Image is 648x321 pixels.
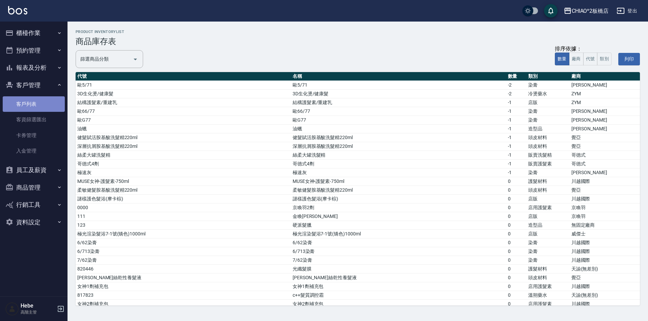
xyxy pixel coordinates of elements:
td: 結構護髮素/重建乳 [291,98,506,107]
td: MUSE女神-護髮素-750ml [291,177,506,186]
td: 冷燙藥水 [526,90,570,98]
td: 覺亞 [570,274,640,282]
button: 代號 [583,53,598,66]
td: 店用護髮素 [526,300,570,309]
td: 頭皮材料 [526,133,570,142]
td: -1 [506,116,527,125]
td: 6/62染膏 [291,238,506,247]
td: 6/713染膏 [76,247,291,256]
td: 染膏 [526,107,570,116]
td: ZYM [570,90,640,98]
td: 歐G77 [76,116,291,125]
td: 川越國際 [570,282,640,291]
td: 謎樣護色髮浴(摩卡棕) [291,195,506,203]
td: 女神1劑補充包 [76,282,291,291]
td: 店販 [526,195,570,203]
td: 頭皮材料 [526,186,570,195]
td: -1 [506,160,527,168]
td: -1 [506,151,527,160]
td: MUSE女神-護髮素-750ml [76,177,291,186]
td: 覺亞 [570,142,640,151]
td: 販賣洗髮精 [526,151,570,160]
td: 0 [506,177,527,186]
td: 川越國際 [570,195,640,203]
td: 染膏 [526,81,570,90]
td: 820446 [76,265,291,274]
td: 哥德式 [570,151,640,160]
td: 油蠟 [76,125,291,133]
td: -2 [506,81,527,90]
td: 女神1劑補充包 [291,282,506,291]
td: 川越國際 [570,247,640,256]
img: Person [5,302,19,316]
td: -1 [506,125,527,133]
td: 頭皮材料 [526,142,570,151]
td: 染膏 [526,168,570,177]
td: 覺亞 [570,133,640,142]
td: 造型品 [526,221,570,230]
td: 深層抗屑胺基酸洗髮精220ml [291,142,506,151]
td: 京喚羽 [570,212,640,221]
td: 女神2劑補充包 [76,300,291,309]
th: 代號 [76,72,291,81]
h2: product inventoryList [76,30,640,34]
div: CHIAO^2板橋店 [572,7,609,15]
td: 天諭(無差別) [570,265,640,274]
td: 3D生化燙/健康髮 [76,90,291,98]
button: 登出 [614,5,640,17]
td: [PERSON_NAME]絲乾性養髮液 [76,274,291,282]
button: 廠商 [569,53,584,66]
td: 0000 [76,203,291,212]
td: 極光渲染髮浴7-1號(矯色)1000ml [291,230,506,238]
td: 0 [506,274,527,282]
td: 川越國際 [570,177,640,186]
td: -1 [506,133,527,142]
p: 高階主管 [21,309,55,315]
td: 0 [506,195,527,203]
td: 7/62染膏 [76,256,291,265]
button: 類別 [597,53,612,66]
td: 威傑士 [570,230,640,238]
button: save [544,4,558,18]
td: -1 [506,142,527,151]
td: c++髮質調控霜 [291,291,506,300]
td: 染膏 [526,238,570,247]
td: 造型品 [526,125,570,133]
td: 111 [76,212,291,221]
td: 7/62染膏 [291,256,506,265]
td: 0 [506,221,527,230]
button: 櫃檯作業 [3,24,65,42]
td: 京喚羽 [570,203,640,212]
td: 極光渲染髮浴7-1號(矯色)1000ml [76,230,291,238]
button: 資料設定 [3,214,65,231]
td: 京喚羽2劑 [291,203,506,212]
td: 0 [506,212,527,221]
td: 柔敏健髮胺基酸洗髮精220ml [76,186,291,195]
td: 6/713染膏 [291,247,506,256]
td: 0 [506,265,527,274]
td: 歐66/77 [291,107,506,116]
td: 柔敏健髮胺基酸洗髮精220ml [291,186,506,195]
td: [PERSON_NAME] [570,107,640,116]
td: 123 [76,221,291,230]
td: [PERSON_NAME] [570,125,640,133]
td: 0 [506,247,527,256]
td: 川越國際 [570,238,640,247]
h3: 商品庫存表 [76,37,640,46]
td: [PERSON_NAME]絲乾性養髮液 [291,274,506,282]
td: 0 [506,282,527,291]
td: 歐5/71 [291,81,506,90]
td: -1 [506,107,527,116]
td: 健髮賦活胺基酸洗髮精220ml [76,133,291,142]
td: 天諭(無差別) [570,291,640,300]
td: 川越國際 [570,256,640,265]
td: 0 [506,230,527,238]
td: -1 [506,98,527,107]
td: 染膏 [526,247,570,256]
td: 金喚[PERSON_NAME] [291,212,506,221]
button: 數量 [555,53,569,66]
td: 光纖髮膜 [291,265,506,274]
td: 染膏 [526,116,570,125]
a: 卡券管理 [3,128,65,143]
button: 行銷工具 [3,196,65,214]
